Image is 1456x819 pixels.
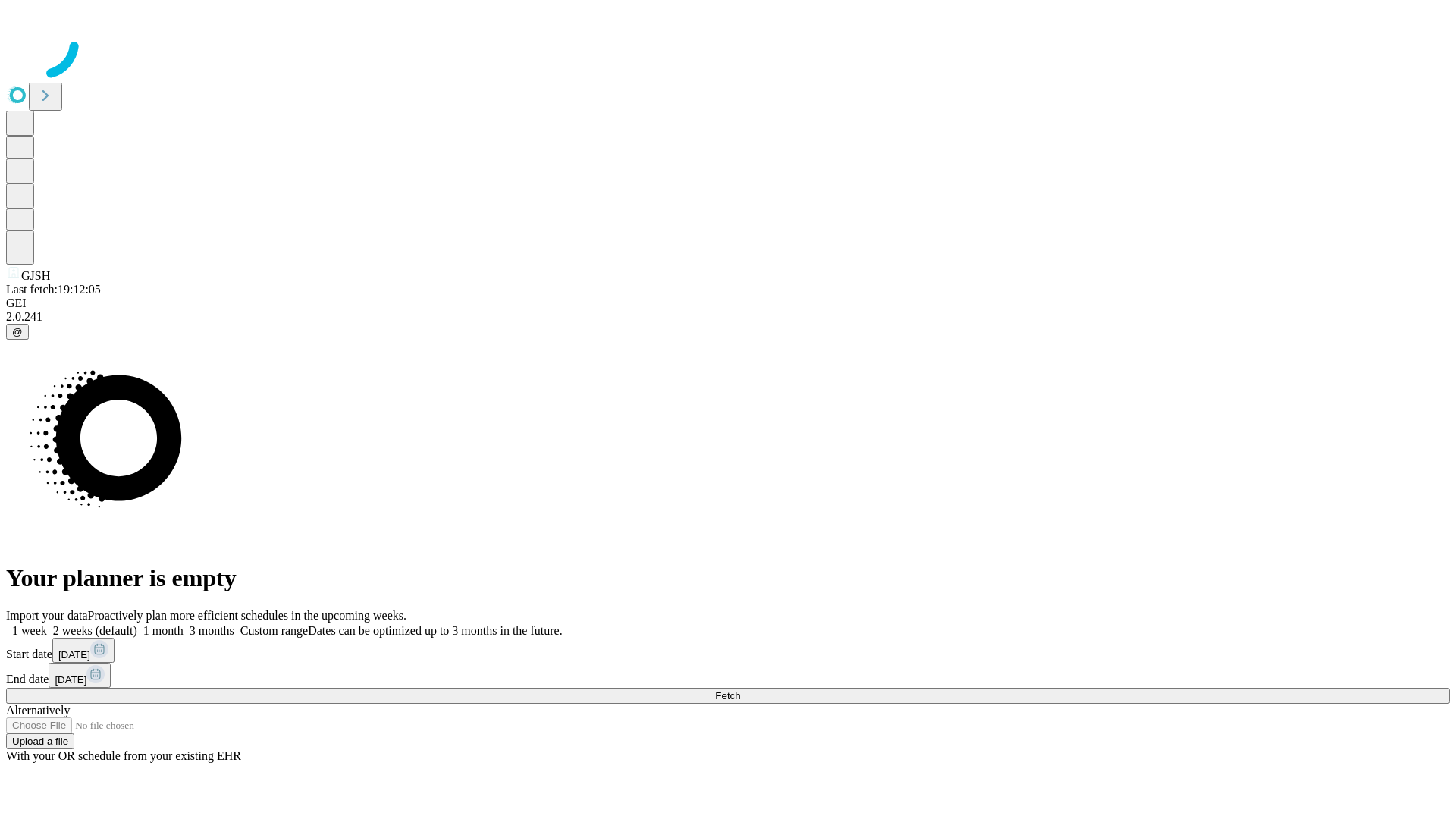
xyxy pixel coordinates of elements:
[143,624,184,637] span: 1 month
[52,638,115,663] button: [DATE]
[12,624,47,637] span: 1 week
[88,609,406,622] span: Proactively plan more efficient schedules in the upcoming weeks.
[6,564,1450,592] h1: Your planner is empty
[190,624,234,637] span: 3 months
[6,324,29,340] button: @
[6,297,1450,310] div: GEI
[6,283,101,296] span: Last fetch: 19:12:05
[6,704,70,717] span: Alternatively
[6,663,1450,688] div: End date
[12,326,23,337] span: @
[308,624,562,637] span: Dates can be optimized up to 3 months in the future.
[58,649,90,661] span: [DATE]
[240,624,308,637] span: Custom range
[6,609,88,622] span: Import your data
[6,638,1450,663] div: Start date
[53,624,137,637] span: 2 weeks (default)
[55,674,86,686] span: [DATE]
[49,663,111,688] button: [DATE]
[6,688,1450,704] button: Fetch
[6,733,74,749] button: Upload a file
[6,749,241,762] span: With your OR schedule from your existing EHR
[715,690,740,701] span: Fetch
[21,269,50,282] span: GJSH
[6,310,1450,324] div: 2.0.241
